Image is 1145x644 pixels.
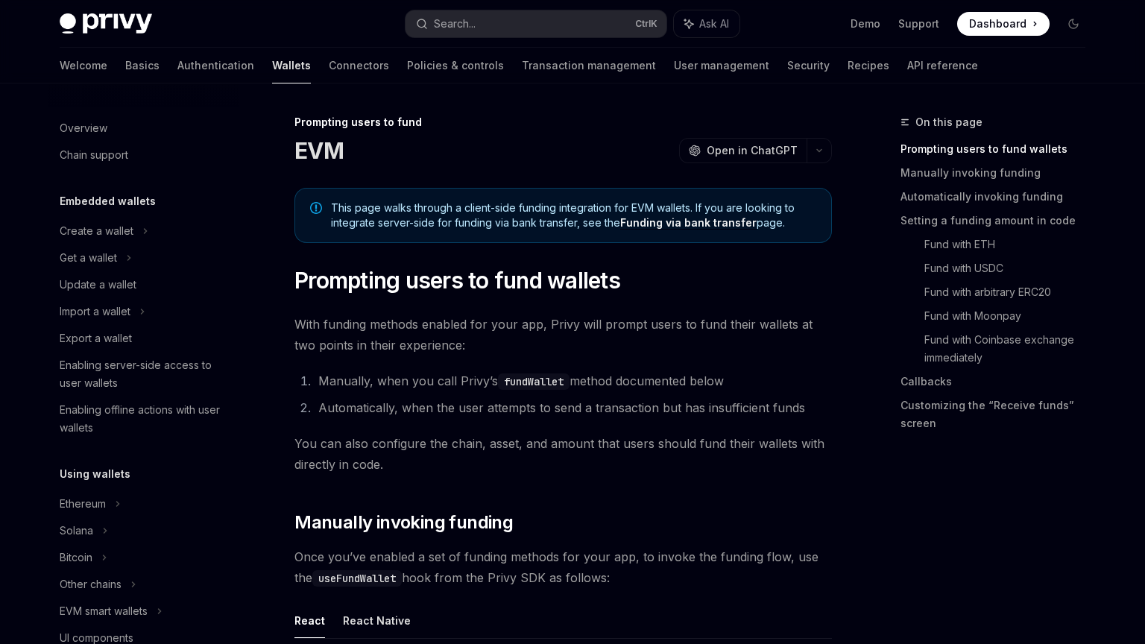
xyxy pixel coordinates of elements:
[125,48,160,83] a: Basics
[60,401,230,437] div: Enabling offline actions with user wallets
[924,328,1097,370] a: Fund with Coinbase exchange immediately
[310,202,322,214] svg: Note
[48,397,239,441] a: Enabling offline actions with user wallets
[60,222,133,240] div: Create a wallet
[60,495,106,513] div: Ethereum
[699,16,729,31] span: Ask AI
[679,138,807,163] button: Open in ChatGPT
[924,233,1097,256] a: Fund with ETH
[60,146,128,164] div: Chain support
[851,16,880,31] a: Demo
[60,192,156,210] h5: Embedded wallets
[60,522,93,540] div: Solana
[48,325,239,352] a: Export a wallet
[60,48,107,83] a: Welcome
[48,142,239,168] a: Chain support
[900,394,1097,435] a: Customizing the “Receive funds” screen
[294,603,325,638] button: React
[48,352,239,397] a: Enabling server-side access to user wallets
[60,276,136,294] div: Update a wallet
[900,161,1097,185] a: Manually invoking funding
[635,18,657,30] span: Ctrl K
[60,549,92,566] div: Bitcoin
[498,373,570,390] code: fundWallet
[177,48,254,83] a: Authentication
[60,356,230,392] div: Enabling server-side access to user wallets
[60,465,130,483] h5: Using wallets
[294,511,513,534] span: Manually invoking funding
[272,48,311,83] a: Wallets
[674,10,739,37] button: Ask AI
[294,546,832,588] span: Once you’ve enabled a set of funding methods for your app, to invoke the funding flow, use the ho...
[924,304,1097,328] a: Fund with Moonpay
[294,115,832,130] div: Prompting users to fund
[969,16,1026,31] span: Dashboard
[620,216,757,230] a: Funding via bank transfer
[900,209,1097,233] a: Setting a funding amount in code
[60,575,122,593] div: Other chains
[312,570,402,587] code: useFundWallet
[314,370,832,391] li: Manually, when you call Privy’s method documented below
[329,48,389,83] a: Connectors
[707,143,798,158] span: Open in ChatGPT
[294,314,832,356] span: With funding methods enabled for your app, Privy will prompt users to fund their wallets at two p...
[294,433,832,475] span: You can also configure the chain, asset, and amount that users should fund their wallets with dir...
[900,370,1097,394] a: Callbacks
[314,397,832,418] li: Automatically, when the user attempts to send a transaction but has insufficient funds
[60,602,148,620] div: EVM smart wallets
[60,249,117,267] div: Get a wallet
[900,137,1097,161] a: Prompting users to fund wallets
[60,13,152,34] img: dark logo
[331,201,816,230] span: This page walks through a client-side funding integration for EVM wallets. If you are looking to ...
[406,10,666,37] button: Search...CtrlK
[343,603,411,638] button: React Native
[924,280,1097,304] a: Fund with arbitrary ERC20
[907,48,978,83] a: API reference
[434,15,476,33] div: Search...
[522,48,656,83] a: Transaction management
[294,267,620,294] span: Prompting users to fund wallets
[60,119,107,137] div: Overview
[407,48,504,83] a: Policies & controls
[60,329,132,347] div: Export a wallet
[898,16,939,31] a: Support
[60,303,130,321] div: Import a wallet
[924,256,1097,280] a: Fund with USDC
[1062,12,1085,36] button: Toggle dark mode
[48,115,239,142] a: Overview
[915,113,982,131] span: On this page
[674,48,769,83] a: User management
[957,12,1050,36] a: Dashboard
[48,271,239,298] a: Update a wallet
[294,137,344,164] h1: EVM
[900,185,1097,209] a: Automatically invoking funding
[787,48,830,83] a: Security
[848,48,889,83] a: Recipes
